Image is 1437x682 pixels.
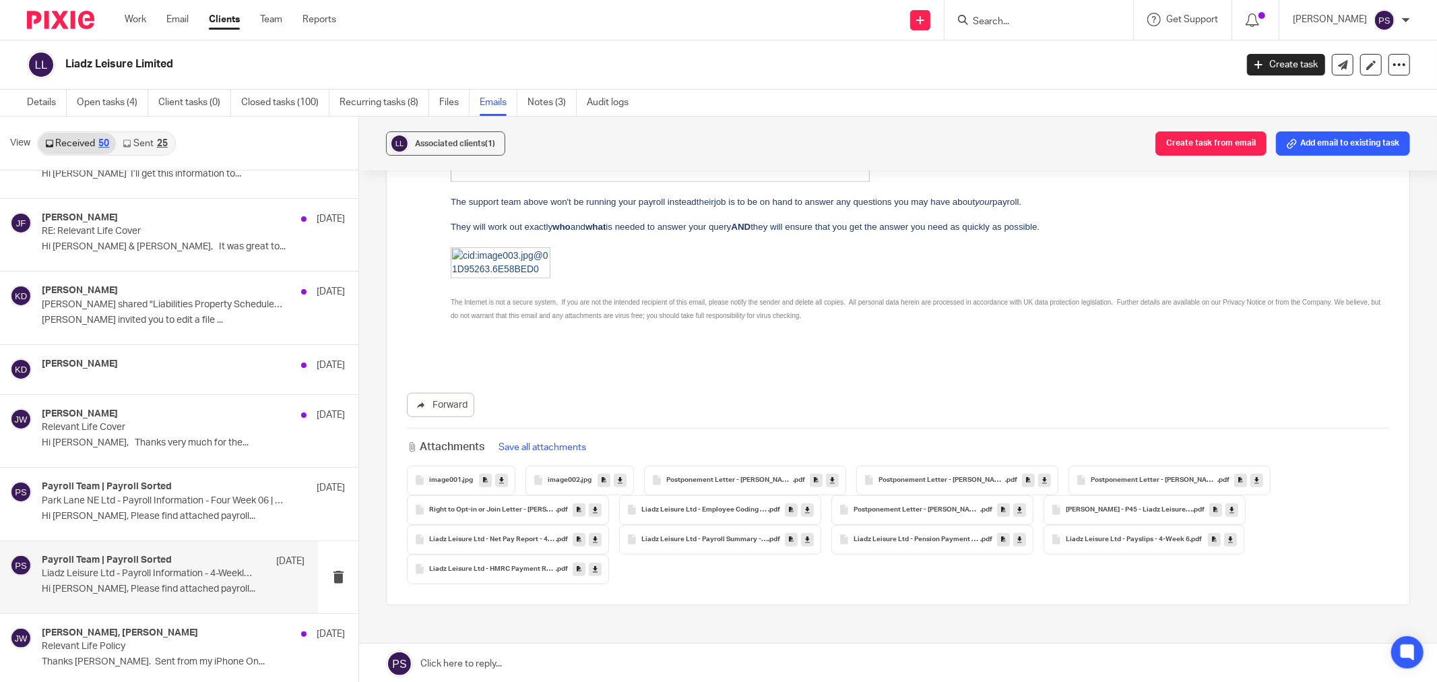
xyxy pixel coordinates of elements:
span: Postponement Letter - [PERSON_NAME] [666,476,793,485]
span: their [246,631,263,641]
p: Relevant Life Policy [42,641,284,652]
a: Sent25 [116,133,174,154]
span: Liadz Leisure Ltd - Net Pay Report - 4-Week 6 [429,536,556,544]
button: Postponement Letter - [PERSON_NAME].pdf [1068,466,1271,495]
span: Postponement Letter - [PERSON_NAME] [1091,476,1217,485]
span: Liadz Leisure Ltd - Payroll Summary - 4-Week 6 [641,536,768,544]
span: .jpg [580,476,592,485]
a: Files [439,90,470,116]
h4: [PERSON_NAME] [42,359,118,370]
button: image001.jpg [407,466,515,495]
span: Associated clients [415,139,495,148]
button: Liadz Leisure Ltd - Net Pay Report - 4-Week 6.pdf [407,525,609,555]
div: 50 [98,139,109,148]
span: .pdf [768,506,780,514]
p: Tax Month [5,109,96,122]
a: Client tasks (0) [158,90,231,116]
p: Hi [PERSON_NAME] & [PERSON_NAME], It was great to... [42,241,345,253]
button: Liadz Leisure Ltd - Employee Coding Notices.pdf [619,495,821,525]
span: (1) [485,139,495,148]
b: [DATE] [107,137,143,148]
p: [DATE] [317,359,345,372]
span: image002 [548,476,580,485]
b: who [102,656,120,666]
p: Hi [PERSON_NAME], Please find attached payroll... [42,511,345,522]
div: 25 [157,139,168,148]
a: Recurring tasks (8) [340,90,429,116]
p: Thanks [PERSON_NAME]. Sent from my iPhone On... [42,656,345,668]
span: .pdf [1190,536,1202,544]
button: Liadz Leisure Ltd - Pension Payment Report - 4-Week 6.pdf [831,525,1033,555]
h4: [PERSON_NAME] [42,408,118,420]
button: Create task from email [1155,131,1267,156]
a: Forward [407,393,474,417]
a: Team [260,13,282,26]
img: svg%3E [10,212,32,234]
p: [DATE] [317,627,345,641]
span: Right to Opt-in or Join Letter - [PERSON_NAME] [429,506,556,514]
p: Hi [PERSON_NAME], Please find attached payroll... [42,584,305,595]
span: Liadz Leisure Ltd - Payslips - 4-Week 6 [1066,536,1190,544]
a: Closed tasks (100) [241,90,329,116]
a: Click here [362,29,404,40]
b: [DATE] [107,123,143,135]
img: svg%3E [10,555,32,576]
b: YOU [5,232,26,243]
span: .pdf [1217,476,1230,485]
a: Received50 [38,133,116,154]
img: svg%3E [10,285,32,307]
span: LIA3571 [107,83,147,94]
a: click here [125,232,165,243]
h4: [PERSON_NAME], [PERSON_NAME] [42,627,198,639]
span: .pdf [793,476,805,485]
span: .pdf [980,506,992,514]
b: WE [5,246,20,257]
p: Hi [PERSON_NAME] I’ll get this information to... [42,168,345,180]
button: Postponement Letter - [PERSON_NAME].pdf [644,466,846,495]
h4: [PERSON_NAME] [42,285,118,297]
a: click here [104,246,143,257]
span: Liadz Leisure Ltd - Pension Payment Report - 4-Week 6 [854,536,980,544]
span: [PERSON_NAME] - P45 - Liadz Leisure Ltd [1066,506,1192,514]
a: What is my PASSWORD? [25,480,137,491]
a: Notes (3) [528,90,577,116]
span: .pdf [556,536,568,544]
a: Details [27,90,67,116]
img: svg%3E [10,481,32,503]
button: Associated clients(1) [386,131,505,156]
p: [DATE] [317,212,345,226]
a: Audit logs [587,90,639,116]
h4: [PERSON_NAME] [42,212,118,224]
span: Liadz Leisure Ltd - HMRC Payment Report - Month 5 [429,565,556,573]
b: what [135,656,155,666]
img: svg%3E [389,133,410,154]
p: [PERSON_NAME] [1293,13,1367,26]
img: svg%3E [10,627,32,649]
span: Liadz Leisure Ltd - Employee Coding Notices [641,506,768,514]
i: your [524,631,542,641]
span: . [713,369,715,380]
h3: Attachments [407,439,484,455]
input: Search [971,16,1093,28]
button: Add email to existing task [1276,131,1410,156]
button: [PERSON_NAME] - P45 - Liadz Leisure Ltd.pdf [1044,495,1246,525]
a: Email [166,13,189,26]
span: .pdf [556,565,568,573]
p: [DATE] [276,555,305,568]
img: Pixie [27,11,94,29]
p: Account Reference [5,83,96,108]
span: .pdf [1005,476,1017,485]
img: svg%3E [10,359,32,380]
p: RE: Relevant Life Cover [42,226,284,237]
b: page 3 [356,287,385,298]
a: Work [125,13,146,26]
b: ↓ [53,504,58,515]
h2: Liadz Leisure Limited [65,57,994,71]
p: Park Lane NE Ltd - Payroll Information - Four Week 06 | PAR3572 [42,495,284,507]
span: .pdf [556,506,568,514]
p: Pay Date [5,123,96,135]
span: Postponement Letter - [PERSON_NAME] [854,506,980,514]
b: AND [280,656,300,666]
button: Save all attachments [494,440,590,455]
a: Create task [1247,54,1325,75]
